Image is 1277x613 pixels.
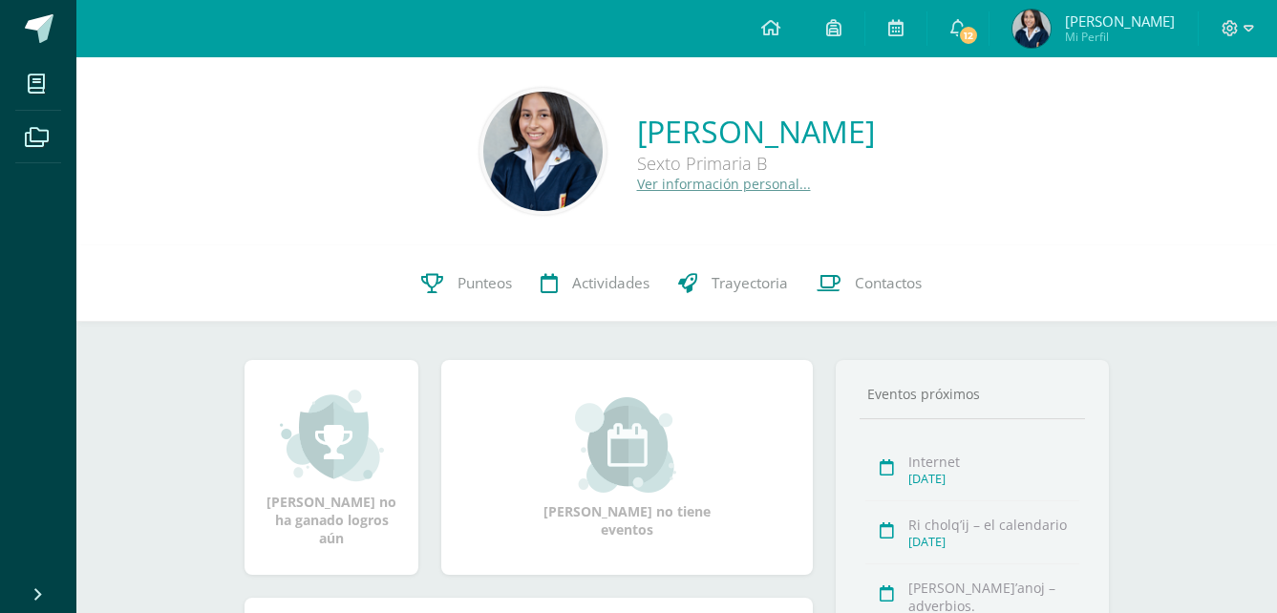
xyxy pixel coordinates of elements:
a: Ver información personal... [637,175,811,193]
div: [PERSON_NAME] no ha ganado logros aún [264,388,399,547]
a: Trayectoria [664,245,802,322]
div: Sexto Primaria B [637,152,875,175]
span: Punteos [458,273,512,293]
img: 5a7e4272744cbfb559997fbeb1542b30.png [1012,10,1051,48]
span: Contactos [855,273,922,293]
img: event_small.png [575,397,679,493]
img: achievement_small.png [280,388,384,483]
span: 12 [958,25,979,46]
a: [PERSON_NAME] [637,111,875,152]
span: Actividades [572,273,649,293]
a: Actividades [526,245,664,322]
a: Punteos [407,245,526,322]
div: [PERSON_NAME] no tiene eventos [532,397,723,539]
div: Eventos próximos [860,385,1085,403]
a: Contactos [802,245,936,322]
div: [DATE] [908,471,1079,487]
span: [PERSON_NAME] [1065,11,1175,31]
div: Ri cholq’ij – el calendario [908,516,1079,534]
div: Internet [908,453,1079,471]
img: b2f3703f654b6ee7524b982fa74a0232.png [483,92,603,211]
div: [DATE] [908,534,1079,550]
span: Trayectoria [712,273,788,293]
span: Mi Perfil [1065,29,1175,45]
